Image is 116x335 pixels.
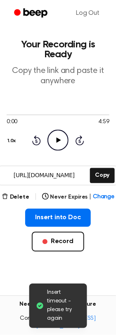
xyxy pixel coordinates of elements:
button: Record [32,232,84,252]
button: Never Expires|Change [42,193,115,202]
a: Beep [8,5,55,21]
p: Copy the link and paste it anywhere [7,66,109,87]
span: Insert timeout - please try again [47,289,80,323]
span: | [89,193,91,202]
button: Insert into Doc [25,209,91,227]
span: Contact us [5,316,111,330]
button: Copy [90,168,114,183]
span: 0:00 [7,118,17,127]
a: [EMAIL_ADDRESS][DOMAIN_NAME] [36,316,96,329]
span: 4:59 [99,118,109,127]
span: Change [93,193,114,202]
span: | [34,192,37,202]
h1: Your Recording is Ready [7,40,109,59]
a: Log Out [68,3,108,23]
button: 1.0x [7,134,19,148]
button: Delete [2,193,29,202]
